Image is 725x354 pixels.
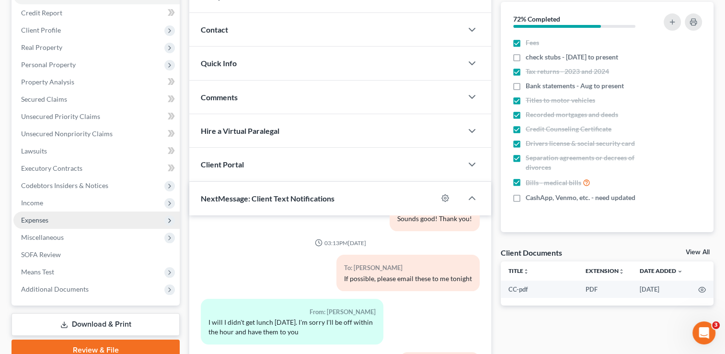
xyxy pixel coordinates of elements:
[13,160,180,177] a: Executory Contracts
[632,281,690,298] td: [DATE]
[21,285,89,293] span: Additional Documents
[201,160,244,169] span: Client Portal
[21,181,108,189] span: Codebtors Insiders & Notices
[508,267,529,274] a: Titleunfold_more
[523,269,529,274] i: unfold_more
[526,81,624,91] span: Bank statements - Aug to present
[526,153,652,172] span: Separation agreements or decrees of divorces
[21,233,64,241] span: Miscellaneous
[640,267,683,274] a: Date Added expand_more
[21,147,47,155] span: Lawsuits
[201,194,334,203] span: NextMessage: Client Text Notifications
[13,246,180,263] a: SOFA Review
[21,78,74,86] span: Property Analysis
[526,124,611,134] span: Credit Counseling Certificate
[526,139,635,148] span: Drivers license & social security card
[13,142,180,160] a: Lawsuits
[21,43,62,51] span: Real Property
[344,274,472,283] div: If possible, please email these to me tonight
[21,112,100,120] span: Unsecured Priority Claims
[201,59,237,68] span: Quick Info
[344,262,472,273] div: To: [PERSON_NAME]
[21,26,61,34] span: Client Profile
[712,321,720,329] span: 3
[21,199,43,207] span: Income
[513,15,560,23] strong: 72% Completed
[208,318,376,337] div: I will I didn't get lunch [DATE]. I'm sorry I'll be off within the hour and have them to you
[526,52,618,62] span: check stubs - [DATE] to present
[21,130,113,138] span: Unsecured Nonpriority Claims
[13,91,180,108] a: Secured Claims
[21,268,54,276] span: Means Test
[619,269,624,274] i: unfold_more
[21,9,62,17] span: Credit Report
[397,214,472,224] div: Sounds good! Thank you!
[677,269,683,274] i: expand_more
[526,95,595,105] span: Titles to motor vehicles
[208,307,376,318] div: From: [PERSON_NAME]
[21,60,76,69] span: Personal Property
[21,164,82,172] span: Executory Contracts
[201,126,279,135] span: Hire a Virtual Paralegal
[686,249,710,256] a: View All
[526,38,539,47] span: Fees
[201,25,228,34] span: Contact
[586,267,624,274] a: Extensionunfold_more
[21,250,61,259] span: SOFA Review
[501,281,578,298] td: CC-pdf
[526,178,581,188] span: Bills - medical bills
[13,125,180,142] a: Unsecured Nonpriority Claims
[526,110,618,119] span: Recorded mortgages and deeds
[201,93,238,102] span: Comments
[13,108,180,125] a: Unsecured Priority Claims
[692,321,715,344] iframe: Intercom live chat
[13,4,180,22] a: Credit Report
[501,248,562,258] div: Client Documents
[526,67,609,76] span: Tax returns - 2023 and 2024
[201,239,480,247] div: 03:13PM[DATE]
[578,281,632,298] td: PDF
[21,216,48,224] span: Expenses
[21,95,67,103] span: Secured Claims
[13,73,180,91] a: Property Analysis
[12,313,180,336] a: Download & Print
[526,193,635,202] span: CashApp, Venmo, etc. - need updated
